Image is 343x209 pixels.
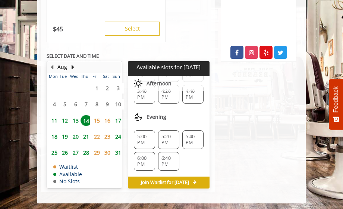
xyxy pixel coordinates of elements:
th: Sat [100,73,111,80]
span: 5:20 PM [161,134,176,146]
span: 26 [59,147,70,158]
button: Aug [57,63,67,71]
td: Select day14 [79,112,89,128]
div: 6:40 PM [158,152,179,171]
span: Join Waitlist for [DATE] [141,180,189,186]
span: 4:20 PM [161,88,176,100]
button: Next Month [70,63,76,71]
div: 3:40 PM [134,85,155,104]
span: 14 [81,115,92,126]
td: Select day22 [90,129,100,145]
span: 3:40 PM [137,88,152,100]
td: Select day27 [69,145,79,161]
th: Thu [79,73,89,80]
span: 4:40 PM [186,88,200,100]
span: 27 [70,147,81,158]
th: Sun [111,73,122,80]
td: Select day28 [79,145,89,161]
td: Select day19 [58,129,68,145]
span: Feedback [333,86,339,113]
span: 20 [70,131,81,142]
span: 5:00 PM [137,134,152,146]
span: 21 [81,131,92,142]
div: 5:00 PM [134,130,155,149]
th: Mon [47,73,58,80]
td: Available [53,171,82,177]
td: Select day24 [111,129,122,145]
p: Available slots for [DATE] [131,64,206,70]
span: 6:40 PM [161,155,176,167]
div: 5:40 PM [182,130,204,149]
button: Previous Month [49,63,55,71]
div: 4:40 PM [182,85,204,104]
p: 45 [53,25,63,33]
span: Evening [147,114,166,120]
span: 16 [102,115,113,126]
td: Select day17 [111,112,122,128]
img: evening slots [134,113,143,121]
span: 12 [59,115,70,126]
div: 4:20 PM [158,85,179,104]
span: 13 [70,115,81,126]
div: 6:00 PM [134,152,155,171]
span: 19 [59,131,70,142]
th: Wed [69,73,79,80]
img: afternoon slots [134,79,143,88]
div: 5:20 PM [158,130,179,149]
span: $ [53,25,56,33]
span: 6:00 PM [137,155,152,167]
td: Select day13 [69,112,79,128]
td: Select day16 [100,112,111,128]
th: Fri [90,73,100,80]
td: No Slots [53,178,82,184]
td: Select day31 [111,145,122,161]
td: Select day21 [79,129,89,145]
span: 11 [49,115,60,126]
span: 5:40 PM [186,134,200,146]
span: 24 [113,131,124,142]
span: 18 [49,131,60,142]
button: Select [105,22,160,36]
span: 30 [102,147,113,158]
td: Select day30 [100,145,111,161]
td: Select day26 [58,145,68,161]
span: 17 [113,115,124,126]
span: 22 [91,131,103,142]
td: Waitlist [53,164,82,170]
th: Tue [58,73,68,80]
span: 23 [102,131,113,142]
td: Select day23 [100,129,111,145]
span: 25 [49,147,60,158]
b: SELECT DATE AND TIME [47,53,99,59]
span: 15 [91,115,103,126]
td: Select day18 [47,129,58,145]
td: Select day29 [90,145,100,161]
td: Select day15 [90,112,100,128]
span: 31 [113,147,124,158]
span: Afternoon [147,80,171,86]
span: 28 [81,147,92,158]
td: Select day12 [58,112,68,128]
td: Select day11 [47,112,58,128]
td: Select day25 [47,145,58,161]
td: Select day20 [69,129,79,145]
span: 29 [91,147,103,158]
button: Feedback - Show survey [329,79,343,130]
